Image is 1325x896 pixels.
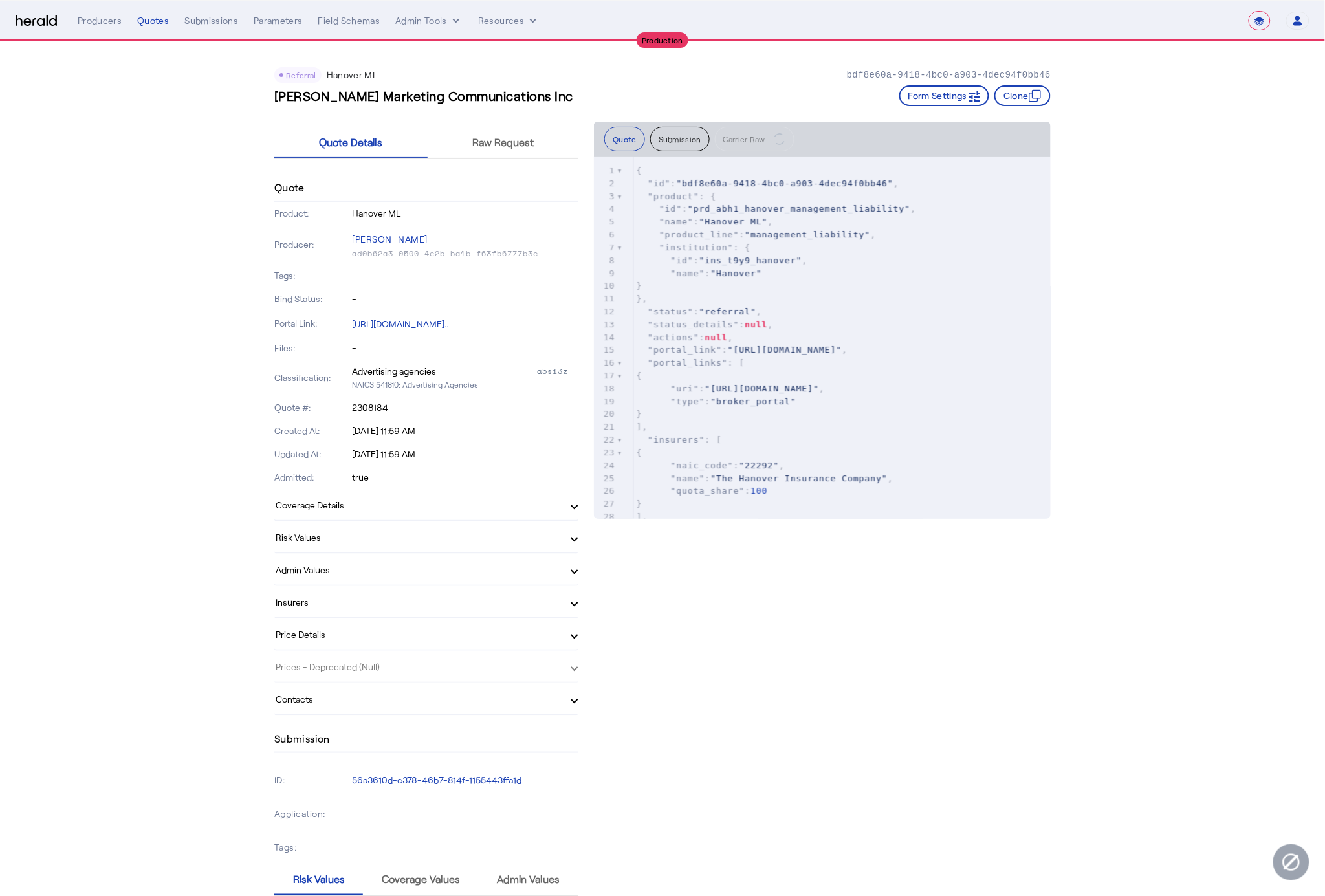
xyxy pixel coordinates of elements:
span: "referral" [699,307,756,316]
span: "name" [670,474,705,483]
span: "The Hanover Insurance Company" [710,474,888,483]
p: Tags: [274,269,350,282]
span: "actions" [648,333,699,342]
mat-panel-title: Price Details [276,628,562,641]
span: "[URL][DOMAIN_NAME]" [728,345,842,355]
p: ID: [274,771,350,789]
span: : { [636,243,750,252]
span: "prd_abh1_hanover_management_liability" [688,204,910,213]
span: : , [636,345,848,355]
div: 27 [594,497,617,510]
span: "management_liability" [745,230,870,239]
div: 16 [594,356,617,369]
div: 1 [594,164,617,177]
span: ], [636,512,648,521]
span: : , [636,307,761,316]
p: Producer: [274,238,350,251]
p: Tags: [274,838,350,857]
div: Field Schemas [318,14,380,27]
button: Resources dropdown menu [478,14,540,27]
span: Referral [286,71,316,80]
a: [URL][DOMAIN_NAME].. [353,318,449,329]
span: } [636,409,642,419]
span: "broker_portal" [710,397,796,406]
p: true [353,471,579,484]
mat-expansion-panel-header: Insurers [274,586,578,617]
span: "ins_t9y9_hanover" [699,256,802,265]
span: "type" [670,397,705,406]
p: Created At: [274,424,350,437]
div: 8 [594,254,617,267]
div: Production [637,32,688,48]
span: "id" [659,204,682,213]
span: : , [636,461,785,470]
div: 12 [594,305,617,318]
p: Updated At: [274,448,350,461]
span: Coverage Values [382,875,460,885]
button: Clone [994,85,1051,106]
span: "portal_link" [648,345,722,355]
p: [PERSON_NAME] [353,230,579,248]
img: Herald Logo [16,15,57,27]
span: : { [636,191,716,201]
mat-panel-title: Contacts [276,692,562,706]
span: "product" [648,191,699,201]
span: Admin Values [498,875,560,885]
div: Parameters [254,14,303,27]
div: Producers [78,14,122,27]
span: : , [636,333,733,342]
mat-expansion-panel-header: Coverage Details [274,489,578,520]
p: [DATE] 11:59 AM [353,424,579,437]
div: 28 [594,510,617,523]
div: 20 [594,408,617,421]
button: internal dropdown menu [395,14,463,27]
span: : , [636,179,899,188]
p: - [353,292,579,305]
p: Quote #: [274,401,350,414]
span: "Hanover" [710,268,761,278]
div: 22 [594,433,617,446]
div: 10 [594,279,617,292]
span: } [636,499,642,508]
span: "id" [670,256,693,265]
span: }, [636,294,648,303]
p: Portal Link: [274,317,350,330]
div: 13 [594,318,617,331]
button: Carrier Raw [715,127,794,151]
p: Product: [274,207,350,220]
span: Raw Request [472,137,534,148]
div: 24 [594,459,617,472]
h4: Submission [274,731,330,747]
div: a5si3z [537,365,578,378]
div: 11 [594,292,617,305]
span: : [ [636,435,722,444]
p: [DATE] 11:59 AM [353,448,579,461]
div: 18 [594,382,617,395]
div: 5 [594,215,617,228]
p: 56a3610d-c378-46b7-814f-1155443ffa1d [353,774,579,787]
span: : , [636,256,807,265]
div: 19 [594,395,617,408]
span: ], [636,422,648,432]
mat-panel-title: Coverage Details [276,498,562,512]
span: { [636,448,642,457]
p: Bind Status: [274,292,350,305]
mat-panel-title: Risk Values [276,530,562,544]
span: "[URL][DOMAIN_NAME]" [705,384,819,393]
span: "uri" [670,384,699,393]
div: Advertising agencies [353,365,437,378]
div: 2 [594,177,617,190]
p: - [353,269,579,282]
mat-panel-title: Insurers [276,595,562,609]
p: - [353,342,579,355]
div: 25 [594,472,617,485]
span: : [ [636,358,745,367]
p: Hanover ML [353,207,579,220]
h4: Quote [274,180,305,195]
p: - [353,807,579,820]
span: 100 [750,486,767,496]
span: Quote Details [319,137,382,148]
span: } [636,281,642,290]
span: Carrier Raw [723,135,765,143]
button: Submission [650,127,710,151]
